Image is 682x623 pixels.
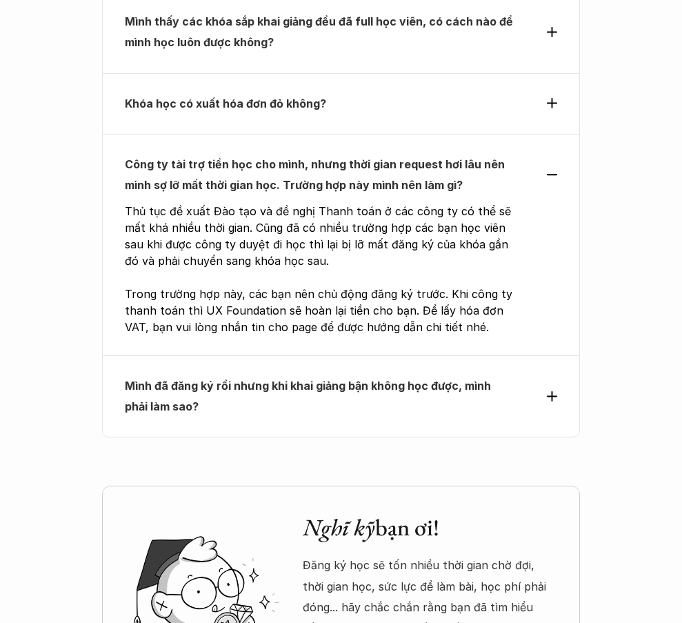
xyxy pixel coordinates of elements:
h2: bạn ơi! [303,513,552,542]
p: Thủ tục đề xuất Đào tạo và đề nghị Thanh toán ở các công ty có thể sẽ mất khá nhiều thời gian. Cũ... [125,203,518,269]
strong: Khóa học có xuất hóa đơn đỏ không? [125,97,326,110]
strong: Mình đã đăng ký rồi nhưng khi khai giảng bận không học được, mình phải làm sao? [125,379,494,413]
strong: Mình thấy các khóa sắp khai giảng đều đã full học viên, có cách nào để mình học luôn được không? [125,14,516,49]
strong: Công ty tài trợ tiền học cho mình, nhưng thời gian request hơi lâu nên mình sợ lỡ mất thời gian h... [125,157,508,192]
em: Nghĩ kỹ [303,512,375,542]
p: Trong trường hợp này, các bạn nên chủ động đăng ký trước. Khi công ty thanh toán thì UX Foundatio... [125,286,518,335]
